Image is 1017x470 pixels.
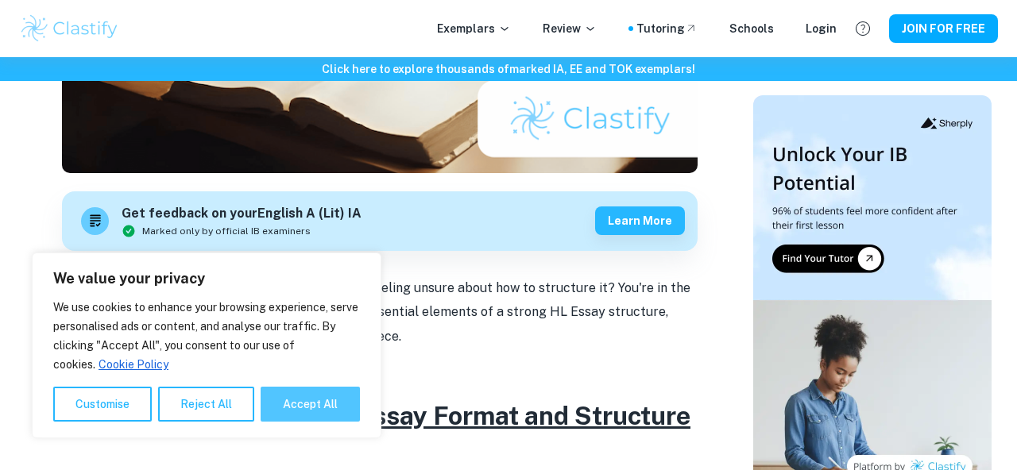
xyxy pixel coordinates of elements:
p: We value your privacy [53,269,360,288]
button: Learn more [595,206,685,235]
button: Accept All [261,387,360,422]
a: Schools [729,20,774,37]
button: JOIN FOR FREE [889,14,998,43]
span: Marked only by official IB examiners [142,224,311,238]
h6: Get feedback on your English A (Lit) IA [122,204,362,224]
button: Reject All [158,387,254,422]
a: Cookie Policy [98,357,169,372]
a: Tutoring [636,20,698,37]
button: Customise [53,387,152,422]
h6: Click here to explore thousands of marked IA, EE and TOK exemplars ! [3,60,1014,78]
a: Login [806,20,837,37]
p: Review [543,20,597,37]
p: Exemplars [437,20,511,37]
img: Clastify logo [19,13,120,44]
a: Get feedback on yourEnglish A (Lit) IAMarked only by official IB examinersLearn more [62,191,698,251]
div: We value your privacy [32,252,381,438]
p: We use cookies to enhance your browsing experience, serve personalised ads or content, and analys... [53,298,360,374]
button: Help and Feedback [849,15,876,42]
